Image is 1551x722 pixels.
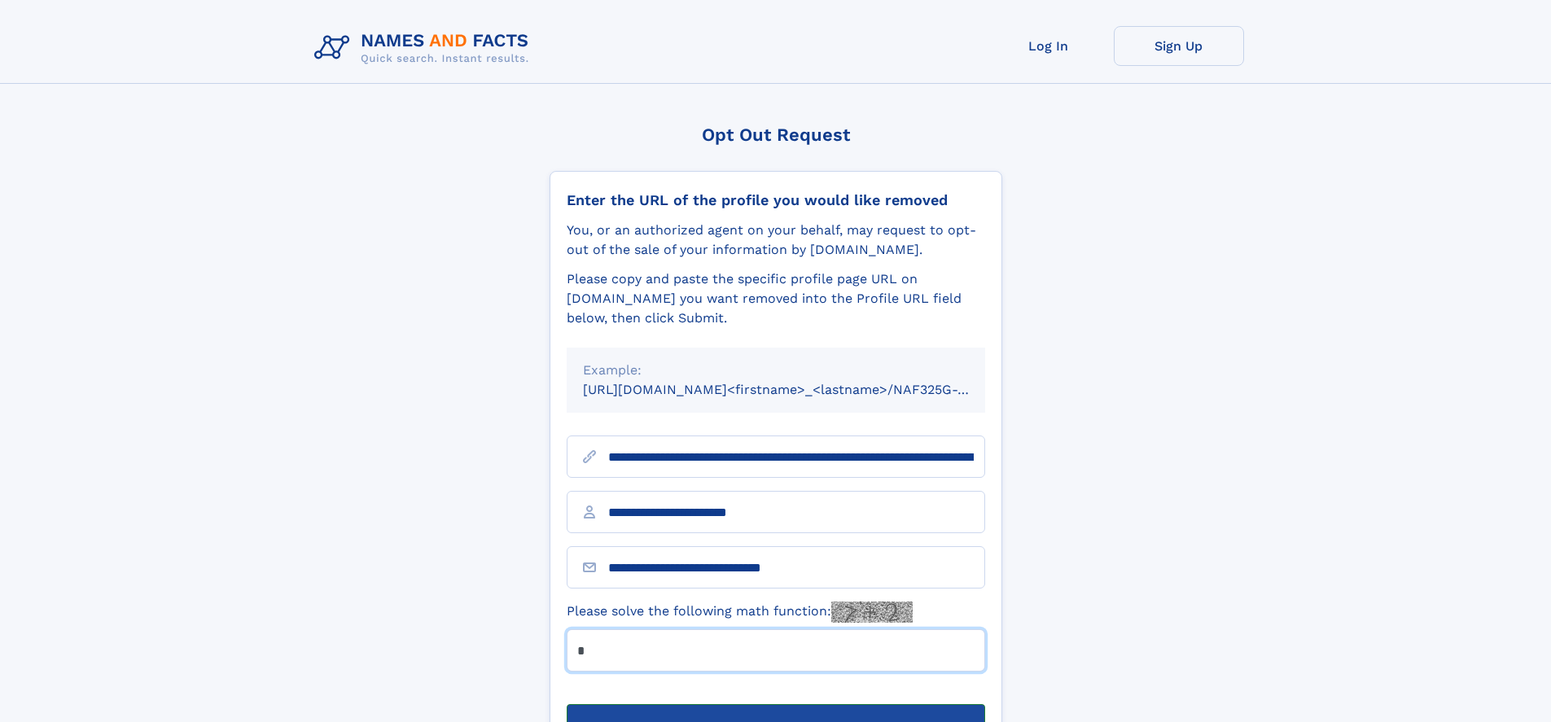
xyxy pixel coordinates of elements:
div: Enter the URL of the profile you would like removed [567,191,985,209]
div: Example: [583,361,969,380]
small: [URL][DOMAIN_NAME]<firstname>_<lastname>/NAF325G-xxxxxxxx [583,382,1016,397]
div: You, or an authorized agent on your behalf, may request to opt-out of the sale of your informatio... [567,221,985,260]
a: Sign Up [1114,26,1244,66]
img: Logo Names and Facts [308,26,542,70]
label: Please solve the following math function: [567,602,913,623]
div: Opt Out Request [550,125,1002,145]
div: Please copy and paste the specific profile page URL on [DOMAIN_NAME] you want removed into the Pr... [567,269,985,328]
a: Log In [984,26,1114,66]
